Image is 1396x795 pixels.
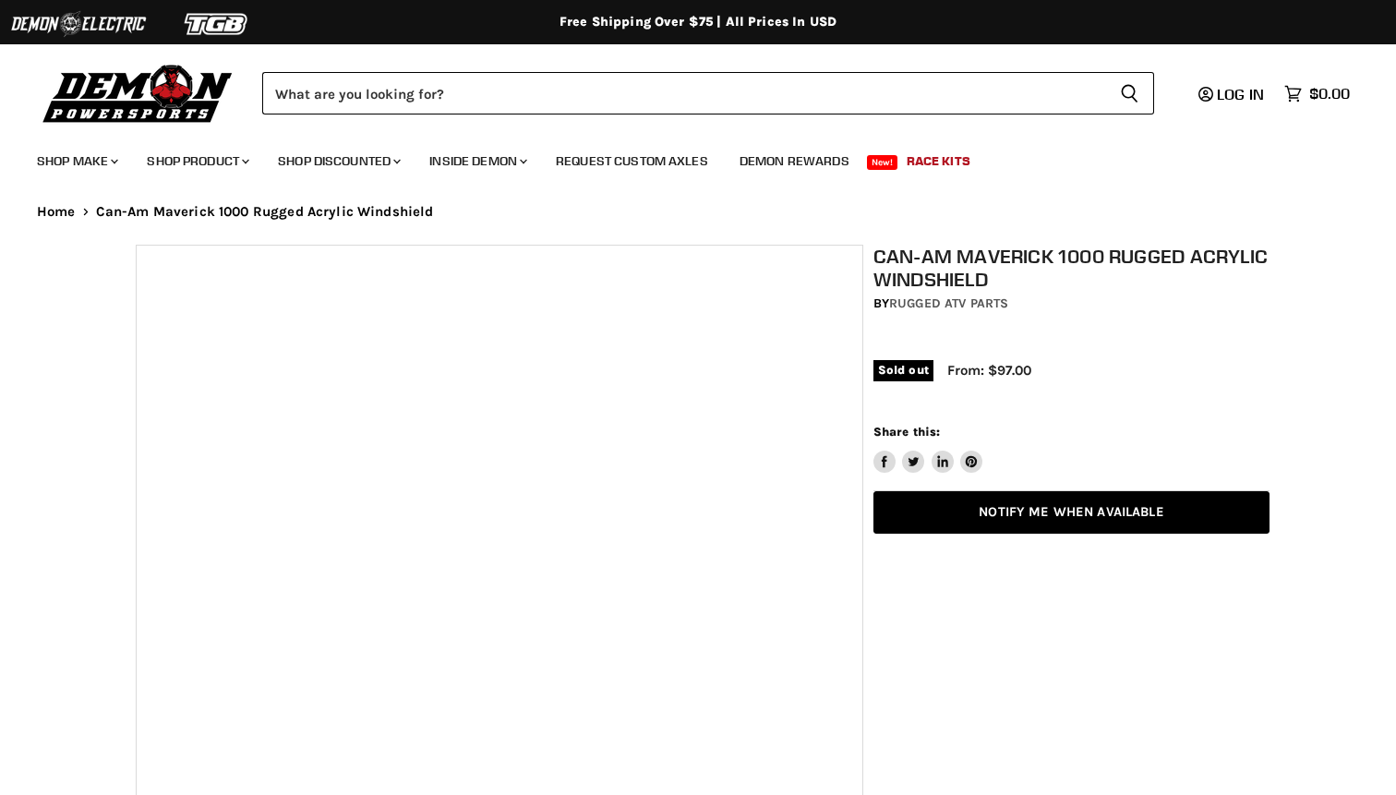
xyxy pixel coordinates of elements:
[873,424,983,473] aside: Share this:
[37,60,239,126] img: Demon Powersports
[262,72,1154,114] form: Product
[873,425,940,439] span: Share this:
[873,491,1270,535] a: Notify Me When Available
[947,362,1031,379] span: From: $97.00
[867,155,898,170] span: New!
[264,142,412,180] a: Shop Discounted
[873,360,933,380] span: Sold out
[96,204,434,220] span: Can-Am Maverick 1000 Rugged Acrylic Windshield
[262,72,1105,114] input: Search
[148,6,286,42] img: TGB Logo 2
[889,295,1008,311] a: Rugged ATV Parts
[133,142,260,180] a: Shop Product
[23,135,1345,180] ul: Main menu
[893,142,984,180] a: Race Kits
[23,142,129,180] a: Shop Make
[1190,86,1275,102] a: Log in
[726,142,863,180] a: Demon Rewards
[1275,80,1359,107] a: $0.00
[415,142,538,180] a: Inside Demon
[873,245,1270,291] h1: Can-Am Maverick 1000 Rugged Acrylic Windshield
[873,294,1270,314] div: by
[1105,72,1154,114] button: Search
[1309,85,1350,102] span: $0.00
[1217,85,1264,103] span: Log in
[37,204,76,220] a: Home
[542,142,722,180] a: Request Custom Axles
[9,6,148,42] img: Demon Electric Logo 2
